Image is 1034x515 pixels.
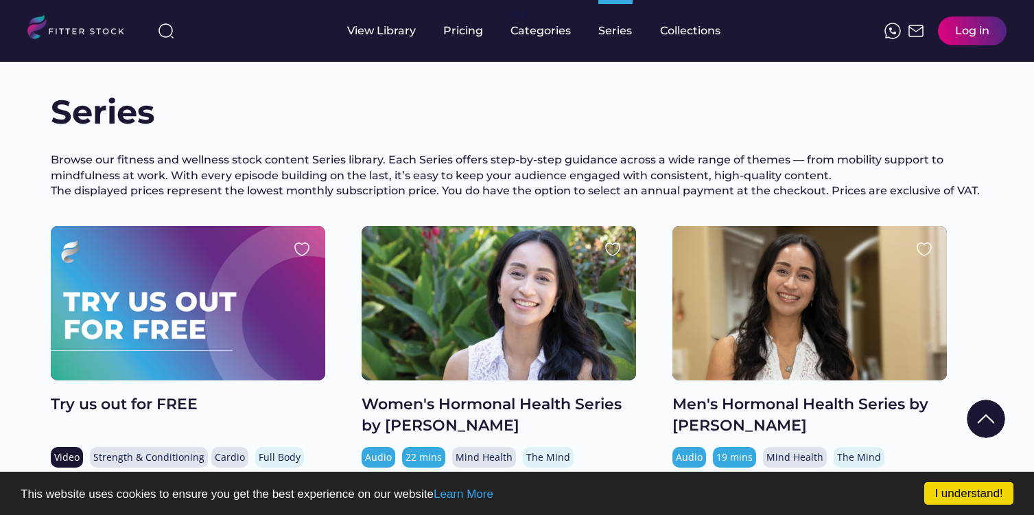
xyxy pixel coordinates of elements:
div: Full Body [259,450,301,464]
div: Audio [676,450,703,464]
div: Women's Hormonal Health Series by [PERSON_NAME] [362,394,636,437]
img: heart.svg [916,241,932,257]
div: 19 mins [716,450,753,464]
div: Pricing [443,23,483,38]
div: Log in [955,23,989,38]
div: Mind Health [766,450,823,464]
img: search-normal%203.svg [158,23,174,39]
div: Video [54,450,80,464]
img: Frame%2051.svg [908,23,924,39]
h1: Series [51,89,188,135]
div: The Mind [837,450,881,464]
img: LOGO.svg [27,15,136,43]
img: heart.svg [604,241,621,257]
div: Series [598,23,633,38]
div: The Mind [526,450,570,464]
div: 22 mins [406,450,442,464]
img: meteor-icons_whatsapp%20%281%29.svg [884,23,901,39]
div: Try us out for FREE [51,394,325,415]
div: Collections [660,23,720,38]
div: Browse our fitness and wellness stock content Series library. Each Series offers step-by-step gui... [51,152,984,198]
div: Cardio [215,450,245,464]
div: fvck [510,7,528,21]
img: heart.svg [294,241,310,257]
div: Men's Hormonal Health Series by [PERSON_NAME] [672,394,947,437]
img: Group%201000002322%20%281%29.svg [967,400,1005,438]
div: Categories [510,23,571,38]
a: I understand! [924,482,1013,505]
div: View Library [347,23,416,38]
a: Learn More [434,488,493,501]
div: Audio [365,450,392,464]
div: Mind Health [456,450,513,464]
p: This website uses cookies to ensure you get the best experience on our website [21,488,1013,500]
div: Strength & Conditioning [93,450,204,464]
